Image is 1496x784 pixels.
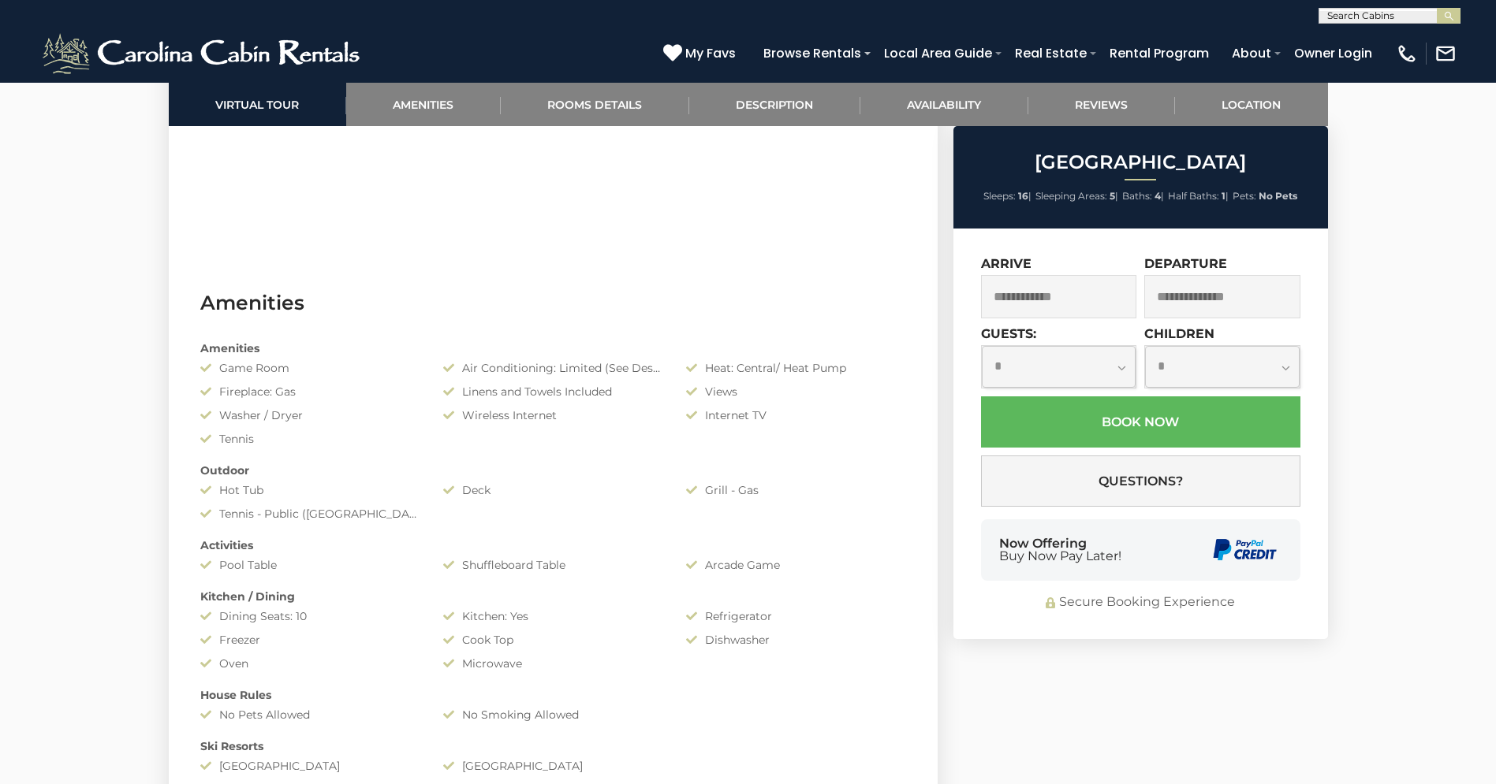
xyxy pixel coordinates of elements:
div: Deck [431,482,674,498]
span: Buy Now Pay Later! [999,550,1121,563]
a: Browse Rentals [755,39,869,67]
a: Owner Login [1286,39,1380,67]
a: Real Estate [1007,39,1095,67]
div: Views [674,384,917,399]
div: Heat: Central/ Heat Pump [674,360,917,376]
div: Dining Seats: 10 [188,608,431,624]
div: Kitchen / Dining [188,589,918,604]
img: mail-regular-white.png [1434,43,1457,65]
div: Fireplace: Gas [188,384,431,399]
div: Ski Resorts [188,738,918,754]
div: [GEOGRAPHIC_DATA] [431,758,674,774]
a: Amenities [346,83,501,126]
div: Freezer [188,632,431,648]
a: Location [1175,83,1328,126]
button: Questions? [981,455,1300,507]
a: Rental Program [1102,39,1217,67]
img: White-1-2.png [39,30,367,77]
div: Wireless Internet [431,407,674,423]
a: Virtual Tour [169,83,346,126]
label: Arrive [981,256,1032,271]
div: Pool Table [188,557,431,573]
a: Reviews [1028,83,1175,126]
div: Activities [188,537,918,553]
span: My Favs [685,43,736,63]
div: No Pets Allowed [188,707,431,723]
img: phone-regular-white.png [1396,43,1418,65]
a: Description [689,83,860,126]
div: Air Conditioning: Limited (See Description) [431,360,674,376]
div: Washer / Dryer [188,407,431,423]
div: Dishwasher [674,632,917,648]
div: Arcade Game [674,557,917,573]
h2: [GEOGRAPHIC_DATA] [957,152,1324,173]
div: Kitchen: Yes [431,608,674,624]
div: [GEOGRAPHIC_DATA] [188,758,431,774]
div: Cook Top [431,632,674,648]
li: | [983,186,1032,206]
div: Tennis - Public ([GEOGRAPHIC_DATA]) [188,506,431,522]
strong: 16 [1018,190,1028,202]
div: Microwave [431,656,674,671]
a: About [1224,39,1279,67]
strong: No Pets [1259,190,1297,202]
li: | [1168,186,1229,206]
label: Departure [1144,256,1227,271]
div: Secure Booking Experience [981,593,1300,611]
label: Children [1144,326,1214,341]
button: Book Now [981,396,1300,448]
div: Shuffleboard Table [431,557,674,573]
div: No Smoking Allowed [431,707,674,723]
span: Sleeping Areas: [1035,190,1107,202]
div: Hot Tub [188,482,431,498]
div: Internet TV [674,407,917,423]
div: Game Room [188,360,431,376]
div: Grill - Gas [674,482,917,498]
h3: Amenities [200,289,906,317]
li: | [1035,186,1118,206]
div: Refrigerator [674,608,917,624]
strong: 5 [1110,190,1115,202]
a: My Favs [663,43,740,64]
span: Sleeps: [983,190,1016,202]
label: Guests: [981,326,1036,341]
div: Oven [188,656,431,671]
span: Half Baths: [1168,190,1219,202]
a: Local Area Guide [876,39,1000,67]
div: Linens and Towels Included [431,384,674,399]
div: Amenities [188,340,918,356]
span: Pets: [1233,190,1256,202]
div: Tennis [188,431,431,447]
div: Outdoor [188,463,918,478]
a: Availability [860,83,1028,126]
div: Now Offering [999,537,1121,563]
strong: 4 [1155,190,1161,202]
div: House Rules [188,687,918,703]
strong: 1 [1222,190,1226,202]
span: Baths: [1122,190,1152,202]
li: | [1122,186,1164,206]
a: Rooms Details [501,83,689,126]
